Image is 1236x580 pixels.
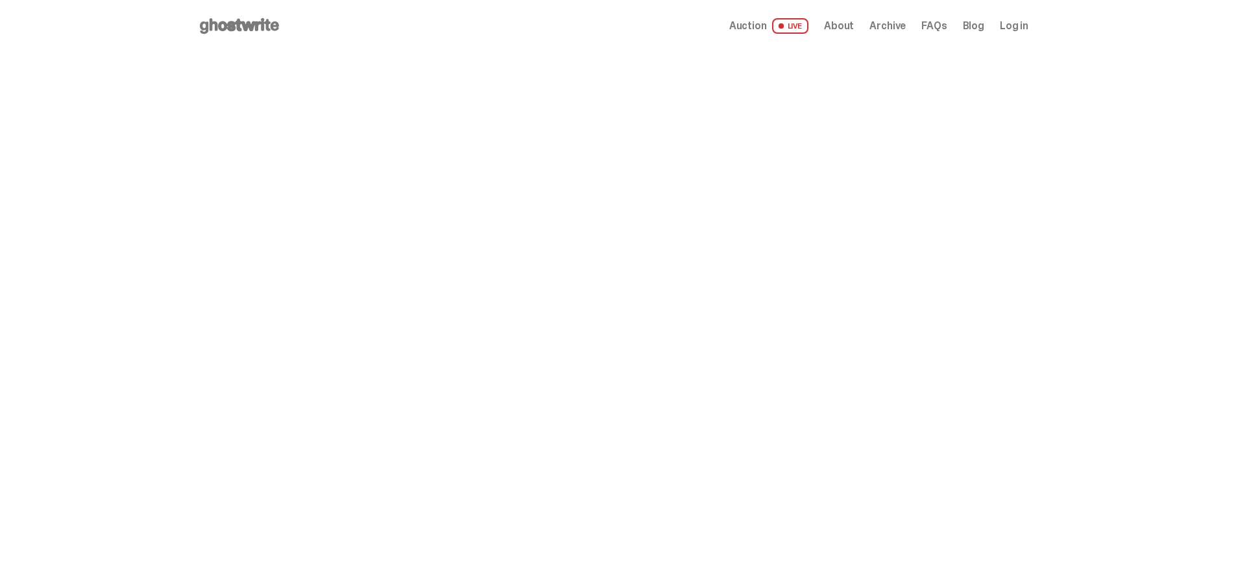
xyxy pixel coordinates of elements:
a: Log in [1000,21,1028,31]
a: Blog [963,21,984,31]
a: FAQs [921,21,947,31]
span: LIVE [772,18,809,34]
span: Auction [729,21,767,31]
a: About [824,21,854,31]
a: Archive [869,21,906,31]
a: Auction LIVE [729,18,808,34]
